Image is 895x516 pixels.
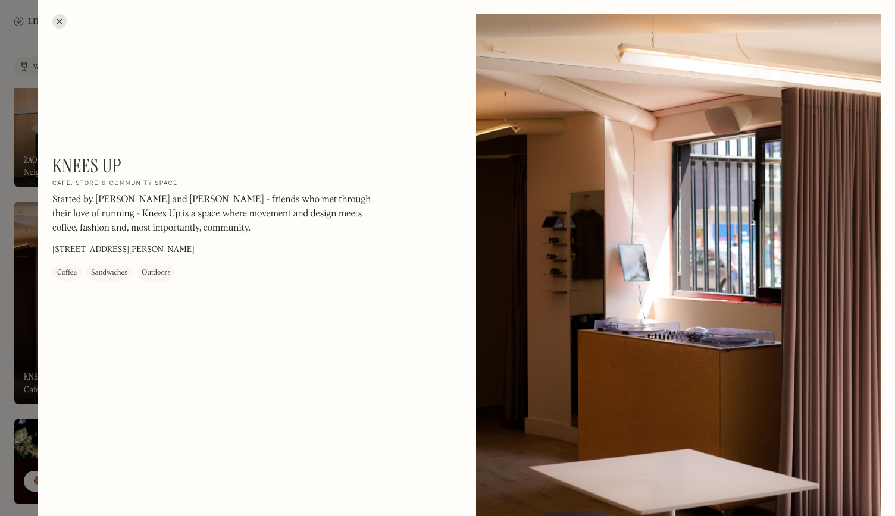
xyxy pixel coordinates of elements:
[52,193,374,236] p: Started by [PERSON_NAME] and [PERSON_NAME] - friends who met through their love of running - Knee...
[57,268,77,279] div: Coffee
[142,268,170,279] div: Outdoors
[52,244,195,257] p: [STREET_ADDRESS][PERSON_NAME]
[91,268,127,279] div: Sandwiches
[52,180,178,188] h2: Cafe, store & community space
[52,155,121,177] h1: Knees Up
